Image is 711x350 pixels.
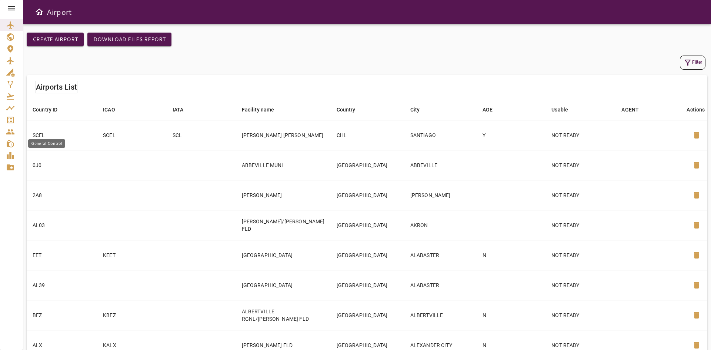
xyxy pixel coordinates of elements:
button: Download Files Report [87,33,171,46]
span: AOE [483,105,502,114]
td: 2A8 [27,180,97,210]
p: NOT READY [551,161,610,169]
td: AKRON [404,210,477,240]
td: [GEOGRAPHIC_DATA] [236,270,331,300]
td: ABBEVILLE [404,150,477,180]
td: CHL [331,120,404,150]
td: 0J0 [27,150,97,180]
td: KBFZ [97,300,166,330]
h6: Airport [47,6,72,18]
button: Open drawer [32,4,47,19]
p: NOT READY [551,251,610,259]
p: NOT READY [551,131,610,139]
td: [GEOGRAPHIC_DATA] [331,240,404,270]
div: IATA [173,105,184,114]
h6: Airports List [36,81,77,93]
span: delete [692,281,701,290]
div: AGENT [621,105,639,114]
span: City [410,105,430,114]
td: [GEOGRAPHIC_DATA] [331,270,404,300]
span: AGENT [621,105,648,114]
span: IATA [173,105,193,114]
p: NOT READY [551,341,610,349]
td: AL39 [27,270,97,300]
span: Country ID [33,105,67,114]
td: N [477,240,546,270]
div: Country [337,105,355,114]
span: Usable [551,105,578,114]
button: Delete Airport [688,216,705,234]
td: [GEOGRAPHIC_DATA] [331,300,404,330]
td: Y [477,120,546,150]
span: delete [692,341,701,350]
td: ALBERTVILLE [404,300,477,330]
p: NOT READY [551,191,610,199]
td: [GEOGRAPHIC_DATA] [236,240,331,270]
span: delete [692,191,701,200]
td: [PERSON_NAME] [PERSON_NAME] [236,120,331,150]
button: Filter [680,56,705,70]
td: EET [27,240,97,270]
td: [GEOGRAPHIC_DATA] [331,150,404,180]
div: Usable [551,105,568,114]
td: [GEOGRAPHIC_DATA] [331,180,404,210]
span: Country [337,105,365,114]
span: delete [692,221,701,230]
button: Delete Airport [688,306,705,324]
div: ICAO [103,105,115,114]
td: N [477,300,546,330]
td: [PERSON_NAME] [236,180,331,210]
button: Delete Airport [688,156,705,174]
button: Delete Airport [688,126,705,144]
span: delete [692,251,701,260]
button: Delete Airport [688,186,705,204]
div: Country ID [33,105,58,114]
td: [PERSON_NAME]/[PERSON_NAME] FLD [236,210,331,240]
button: Delete Airport [688,276,705,294]
td: ABBEVILLE MUNI [236,150,331,180]
td: SCEL [27,120,97,150]
p: NOT READY [551,221,610,229]
div: Facility name [242,105,274,114]
td: [PERSON_NAME] [404,180,477,210]
p: NOT READY [551,281,610,289]
td: ALABASTER [404,270,477,300]
td: ALBERTVILLE RGNL/[PERSON_NAME] FLD [236,300,331,330]
span: ICAO [103,105,125,114]
p: NOT READY [551,311,610,319]
td: AL03 [27,210,97,240]
td: ALABASTER [404,240,477,270]
td: SCL [167,120,236,150]
span: delete [692,131,701,140]
td: SCEL [97,120,166,150]
button: Delete Airport [688,246,705,264]
div: AOE [483,105,493,114]
button: Create airport [27,33,84,46]
span: delete [692,311,701,320]
span: delete [692,161,701,170]
td: BFZ [27,300,97,330]
div: City [410,105,420,114]
td: [GEOGRAPHIC_DATA] [331,210,404,240]
td: KEET [97,240,166,270]
div: General Control [28,139,65,148]
td: SANTIAGO [404,120,477,150]
span: Facility name [242,105,284,114]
